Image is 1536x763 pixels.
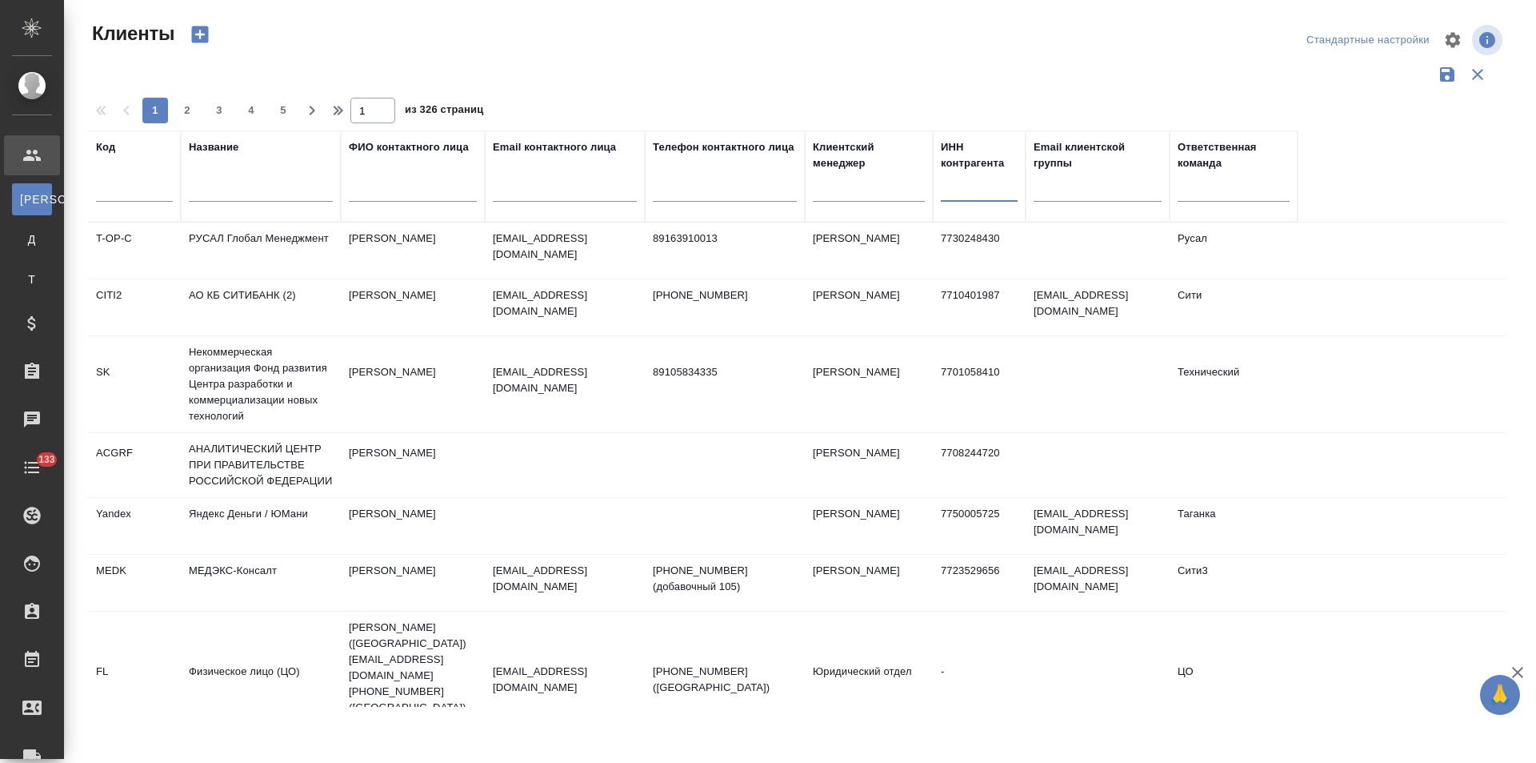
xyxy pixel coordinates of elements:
div: Название [189,139,238,155]
span: Настроить таблицу [1434,21,1472,59]
td: МЕДЭКС-Консалт [181,555,341,611]
td: - [933,656,1026,712]
td: [EMAIL_ADDRESS][DOMAIN_NAME] [1026,555,1170,611]
td: [PERSON_NAME] [341,279,485,335]
button: 4 [238,98,264,123]
span: Посмотреть информацию [1472,25,1506,55]
td: ЦО [1170,656,1298,712]
a: [PERSON_NAME] [12,183,52,215]
span: из 326 страниц [405,100,483,123]
div: Ответственная команда [1178,139,1290,171]
td: [PERSON_NAME] [341,223,485,279]
button: 🙏 [1480,675,1520,715]
a: Д [12,223,52,255]
td: Сити3 [1170,555,1298,611]
p: 89163910013 [653,231,797,247]
button: Сохранить фильтры [1432,59,1462,90]
div: split button [1302,28,1434,53]
td: [PERSON_NAME] [805,555,933,611]
div: ИНН контрагента [941,139,1018,171]
td: Таганка [1170,498,1298,554]
p: [PHONE_NUMBER] ([GEOGRAPHIC_DATA]) [653,664,797,696]
td: [PERSON_NAME] [805,437,933,493]
td: 7701058410 [933,356,1026,412]
td: [EMAIL_ADDRESS][DOMAIN_NAME] [1026,498,1170,554]
button: 2 [174,98,200,123]
span: [PERSON_NAME] [20,191,44,207]
td: АНАЛИТИЧЕСКИЙ ЦЕНТР ПРИ ПРАВИТЕЛЬСТВЕ РОССИЙСКОЙ ФЕДЕРАЦИИ [181,433,341,497]
td: [PERSON_NAME] ([GEOGRAPHIC_DATA]) [EMAIL_ADDRESS][DOMAIN_NAME] [PHONE_NUMBER] ([GEOGRAPHIC_DATA])... [341,612,485,756]
td: [PERSON_NAME] [805,498,933,554]
td: CITI2 [88,279,181,335]
td: SK [88,356,181,412]
span: Д [20,231,44,247]
div: Email контактного лица [493,139,616,155]
td: Сити [1170,279,1298,335]
td: 7710401987 [933,279,1026,335]
td: FL [88,656,181,712]
span: 5 [270,102,296,118]
div: Email клиентской группы [1034,139,1162,171]
button: 5 [270,98,296,123]
td: [EMAIL_ADDRESS][DOMAIN_NAME] [1026,279,1170,335]
td: Yandex [88,498,181,554]
td: 7723529656 [933,555,1026,611]
td: [PERSON_NAME] [805,223,933,279]
td: Юридический отдел [805,656,933,712]
td: MEDK [88,555,181,611]
span: 3 [206,102,232,118]
td: [PERSON_NAME] [805,279,933,335]
td: Яндекс Деньги / ЮМани [181,498,341,554]
div: ФИО контактного лица [349,139,469,155]
span: 🙏 [1486,678,1514,712]
td: [PERSON_NAME] [341,498,485,554]
td: АО КБ СИТИБАНК (2) [181,279,341,335]
button: Создать [181,21,219,48]
td: [PERSON_NAME] [805,356,933,412]
div: Телефон контактного лица [653,139,794,155]
span: 4 [238,102,264,118]
td: 7730248430 [933,223,1026,279]
p: [EMAIL_ADDRESS][DOMAIN_NAME] [493,231,637,263]
p: 89105834335 [653,364,797,380]
td: T-OP-C [88,223,181,279]
span: Клиенты [88,21,174,46]
p: [EMAIL_ADDRESS][DOMAIN_NAME] [493,287,637,319]
td: [PERSON_NAME] [341,437,485,493]
div: Код [96,139,115,155]
td: Некоммерческая организация Фонд развития Центра разработки и коммерциализации новых технологий [181,336,341,432]
td: Технический [1170,356,1298,412]
p: [PHONE_NUMBER] [653,287,797,303]
td: [PERSON_NAME] [341,356,485,412]
div: Клиентский менеджер [813,139,925,171]
a: 133 [4,448,60,488]
td: Физическое лицо (ЦО) [181,656,341,712]
p: [EMAIL_ADDRESS][DOMAIN_NAME] [493,364,637,396]
td: [PERSON_NAME] [341,555,485,611]
td: РУСАЛ Глобал Менеджмент [181,223,341,279]
button: 3 [206,98,232,123]
td: 7708244720 [933,437,1026,493]
span: 133 [29,452,65,468]
span: Т [20,271,44,287]
p: [EMAIL_ADDRESS][DOMAIN_NAME] [493,563,637,595]
p: [PHONE_NUMBER] (добавочный 105) [653,563,797,595]
button: Сбросить фильтры [1462,59,1493,90]
td: Русал [1170,223,1298,279]
td: 7750005725 [933,498,1026,554]
a: Т [12,263,52,295]
td: ACGRF [88,437,181,493]
p: [EMAIL_ADDRESS][DOMAIN_NAME] [493,664,637,696]
span: 2 [174,102,200,118]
